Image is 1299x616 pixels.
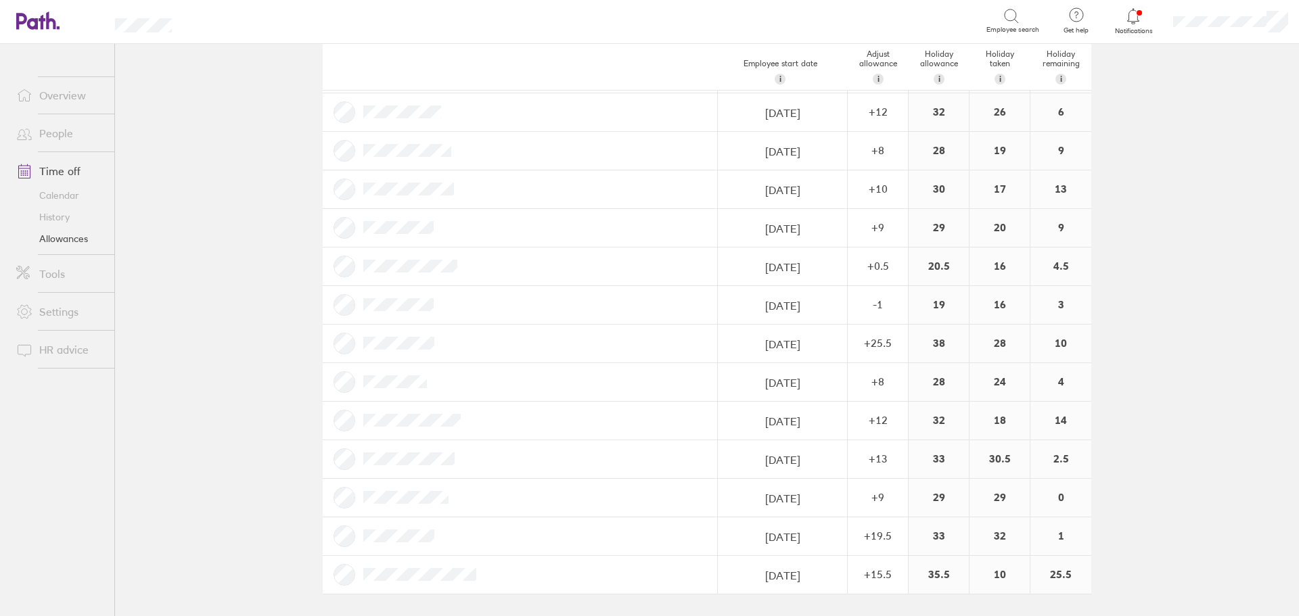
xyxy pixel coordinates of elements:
input: dd/mm/yyyy [719,325,846,363]
a: Tools [5,260,114,287]
div: 16 [970,286,1030,324]
div: + 12 [848,105,907,118]
div: 18 [970,402,1030,440]
input: dd/mm/yyyy [719,364,846,402]
span: i [938,74,940,85]
input: dd/mm/yyyy [719,556,846,594]
div: 32 [909,402,969,440]
div: + 15.5 [848,568,907,580]
div: 17 [970,170,1030,208]
div: 26 [970,93,1030,131]
a: Time off [5,158,114,185]
input: dd/mm/yyyy [719,479,846,517]
div: 3 [1030,286,1091,324]
a: People [5,120,114,147]
div: 10 [970,556,1030,594]
div: Employee start date [712,53,848,90]
div: 4 [1030,363,1091,401]
div: 30.5 [970,440,1030,478]
input: dd/mm/yyyy [719,210,846,247]
div: -1 [848,298,907,310]
div: + 9 [848,221,907,233]
div: 19 [970,132,1030,170]
input: dd/mm/yyyy [719,287,846,325]
a: Allowances [5,228,114,250]
span: Get help [1054,26,1098,34]
div: 29 [909,479,969,517]
div: 25.5 [1030,556,1091,594]
a: Calendar [5,185,114,206]
div: + 8 [848,375,907,387]
input: dd/mm/yyyy [719,402,846,440]
div: 10 [1030,325,1091,362]
a: Notifications [1112,7,1156,35]
div: 35.5 [909,556,969,594]
div: 32 [909,93,969,131]
span: i [999,74,1001,85]
div: 9 [1030,209,1091,247]
div: + 8 [848,144,907,156]
div: 2.5 [1030,440,1091,478]
span: i [878,74,880,85]
span: Employee search [986,26,1039,34]
div: 38 [909,325,969,362]
input: dd/mm/yyyy [719,94,846,132]
a: HR advice [5,336,114,363]
input: dd/mm/yyyy [719,171,846,209]
div: + 12 [848,414,907,426]
div: + 9 [848,491,907,503]
div: Holiday allowance [909,44,970,90]
div: 16 [970,247,1030,285]
div: 29 [909,209,969,247]
div: + 19.5 [848,529,907,542]
a: Settings [5,298,114,325]
input: dd/mm/yyyy [719,133,846,170]
div: 30 [909,170,969,208]
div: 28 [909,132,969,170]
div: 14 [1030,402,1091,440]
div: 9 [1030,132,1091,170]
div: 33 [909,440,969,478]
div: Holiday taken [970,44,1030,90]
div: 33 [909,517,969,555]
div: + 0.5 [848,260,907,272]
div: + 13 [848,452,907,465]
a: Overview [5,82,114,109]
a: History [5,206,114,228]
div: Search [208,14,243,26]
div: 28 [909,363,969,401]
div: 24 [970,363,1030,401]
div: 28 [970,325,1030,362]
input: dd/mm/yyyy [719,248,846,286]
div: 32 [970,517,1030,555]
div: 20 [970,209,1030,247]
div: 19 [909,286,969,324]
div: 13 [1030,170,1091,208]
div: 1 [1030,517,1091,555]
input: dd/mm/yyyy [719,518,846,556]
div: Adjust allowance [848,44,909,90]
div: + 10 [848,183,907,195]
div: 4.5 [1030,247,1091,285]
input: dd/mm/yyyy [719,441,846,479]
div: + 25.5 [848,337,907,349]
span: i [1060,74,1062,85]
div: 6 [1030,93,1091,131]
span: Notifications [1112,27,1156,35]
div: 29 [970,479,1030,517]
div: 0 [1030,479,1091,517]
div: Holiday remaining [1030,44,1091,90]
span: i [779,74,781,85]
div: 20.5 [909,247,969,285]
